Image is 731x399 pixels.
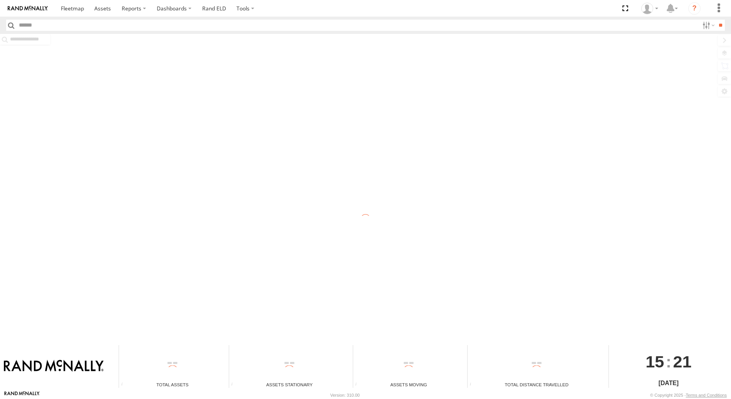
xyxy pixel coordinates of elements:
div: © Copyright 2025 - [650,393,727,397]
label: Search Filter Options [699,20,716,31]
div: Total number of assets current in transit. [353,382,365,388]
div: Assets Moving [353,381,464,388]
a: Visit our Website [4,391,40,399]
div: Total number of Enabled Assets [119,382,131,388]
a: Terms and Conditions [686,393,727,397]
div: [DATE] [609,379,728,388]
i: ? [688,2,701,15]
img: rand-logo.svg [8,6,48,11]
div: Total distance travelled by all assets within specified date range and applied filters [468,382,479,388]
div: : [609,345,728,378]
span: 21 [673,345,691,378]
span: 15 [645,345,664,378]
div: Assets Stationary [229,381,350,388]
div: Gene Roberts [639,3,661,14]
div: Total Distance Travelled [468,381,606,388]
div: Total number of assets current stationary. [229,382,241,388]
img: Rand McNally [4,360,104,373]
div: Total Assets [119,381,226,388]
div: Version: 310.00 [330,393,360,397]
